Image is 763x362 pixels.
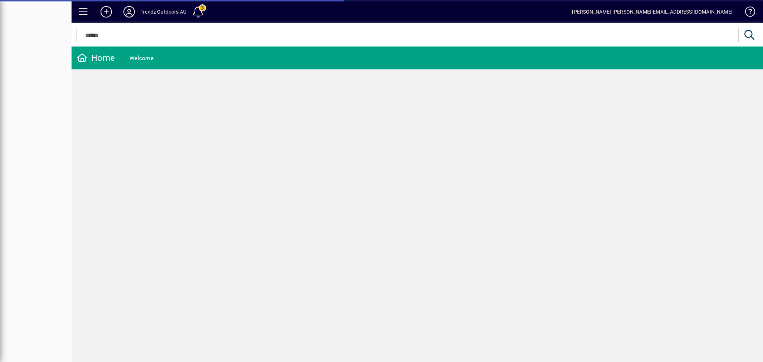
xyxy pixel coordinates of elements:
a: Knowledge Base [740,1,754,25]
div: Trendz Outdoors AU [141,6,186,18]
button: Profile [118,5,141,18]
div: [PERSON_NAME] [PERSON_NAME][EMAIL_ADDRESS][DOMAIN_NAME] [572,6,733,18]
button: Add [95,5,118,18]
div: Welcome [129,53,153,64]
div: Home [77,52,115,64]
